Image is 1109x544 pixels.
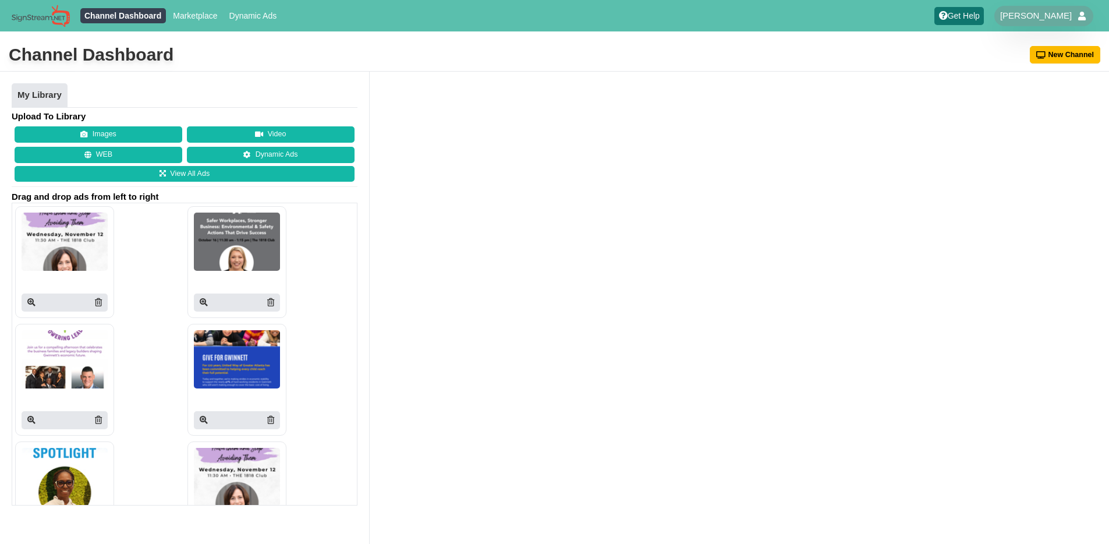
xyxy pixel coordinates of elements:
img: P250x250 image processing20250926 1793698 vzm747 [22,213,108,271]
img: Sign Stream.NET [12,5,70,27]
span: Drag and drop ads from left to right [12,191,357,203]
img: P250x250 image processing20250919 1639111 pvhb5s [22,448,108,506]
a: View All Ads [15,166,355,182]
div: Channel Dashboard [9,43,173,66]
a: My Library [12,83,68,108]
span: [PERSON_NAME] [1000,10,1072,22]
a: Dynamic Ads [187,147,355,163]
a: Channel Dashboard [80,8,166,23]
img: P250x250 image processing20250923 1793698 1nhp3bk [22,330,108,388]
img: P250x250 image processing20250918 1639111 9uv7bt [194,448,280,506]
button: New Channel [1030,46,1101,63]
img: P250x250 image processing20250926 1793698 27oshh [194,213,280,271]
button: Images [15,126,182,143]
h4: Upload To Library [12,111,357,122]
a: Get Help [934,7,984,25]
button: Video [187,126,355,143]
img: P250x250 image processing20250919 1639111 1n4kxa7 [194,330,280,388]
button: WEB [15,147,182,163]
a: Dynamic Ads [225,8,281,23]
a: Marketplace [169,8,222,23]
